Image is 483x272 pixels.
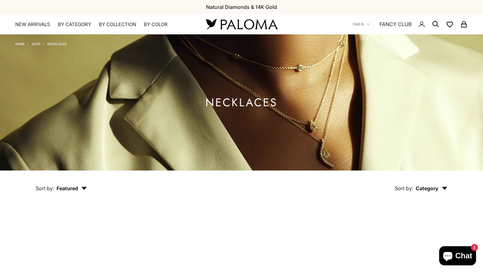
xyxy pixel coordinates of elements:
[206,3,277,11] p: Natural Diamonds & 14K Gold
[353,21,364,27] span: CAD $
[21,171,102,197] button: Sort by: Featured
[416,185,447,192] span: Category
[57,185,87,192] span: Featured
[353,21,370,27] button: CAD $
[15,42,25,46] a: Home
[15,41,66,46] nav: Breadcrumb
[144,21,168,28] summary: By Color
[353,14,468,34] nav: Secondary navigation
[99,21,136,28] summary: By Collection
[47,42,66,46] a: Necklaces
[380,171,462,197] button: Sort by: Category
[379,20,412,28] a: FANCY CLUB
[205,99,278,107] h1: Necklaces
[395,185,413,192] span: Sort by:
[36,185,54,192] span: Sort by:
[32,42,40,46] a: Shop
[15,21,191,28] nav: Primary navigation
[15,21,50,28] a: NEW ARRIVALS
[437,246,478,267] inbox-online-store-chat: Shopify online store chat
[58,21,91,28] summary: By Category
